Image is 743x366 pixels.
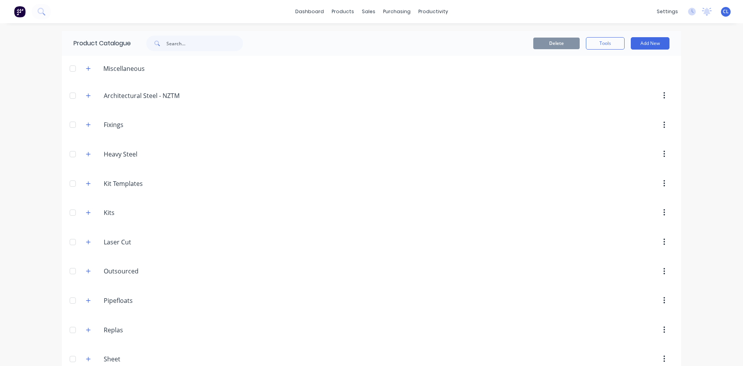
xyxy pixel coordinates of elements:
[62,31,131,56] div: Product Catalogue
[14,6,26,17] img: Factory
[104,237,195,247] input: Enter category name
[631,37,669,50] button: Add New
[104,149,195,159] input: Enter category name
[104,120,195,129] input: Enter category name
[104,266,195,276] input: Enter category name
[104,91,195,100] input: Enter category name
[97,64,151,73] div: Miscellaneous
[104,296,195,305] input: Enter category name
[104,208,195,217] input: Enter category name
[104,354,195,364] input: Enter category name
[104,325,195,335] input: Enter category name
[723,8,729,15] span: CL
[358,6,379,17] div: sales
[586,37,625,50] button: Tools
[379,6,414,17] div: purchasing
[533,38,580,49] button: Delete
[104,179,195,188] input: Enter category name
[414,6,452,17] div: productivity
[328,6,358,17] div: products
[166,36,243,51] input: Search...
[291,6,328,17] a: dashboard
[653,6,682,17] div: settings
